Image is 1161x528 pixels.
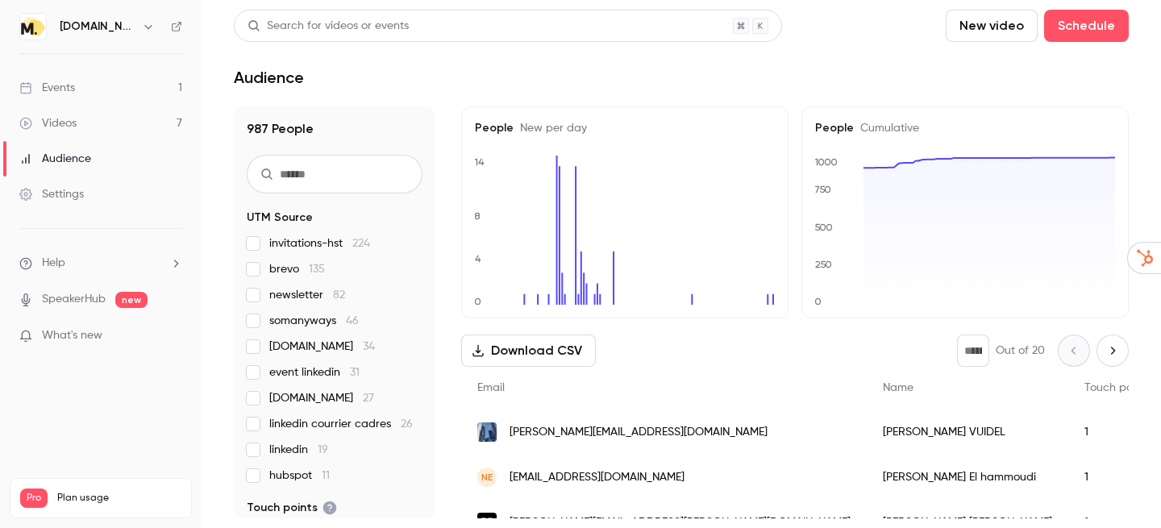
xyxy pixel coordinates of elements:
[322,470,330,481] span: 11
[269,339,375,355] span: [DOMAIN_NAME]
[461,335,596,367] button: Download CSV
[815,120,1115,136] h5: People
[814,222,833,233] text: 500
[510,469,685,486] span: [EMAIL_ADDRESS][DOMAIN_NAME]
[883,382,913,393] span: Name
[1044,10,1129,42] button: Schedule
[352,238,370,249] span: 224
[814,296,822,307] text: 0
[42,327,102,344] span: What's new
[269,287,345,303] span: newsletter
[269,235,370,252] span: invitations-hst
[814,156,838,168] text: 1000
[57,492,181,505] span: Plan usage
[269,416,413,432] span: linkedin courrier cadres
[474,156,485,168] text: 14
[514,123,587,134] span: New per day
[60,19,135,35] h6: [DOMAIN_NAME]
[363,341,375,352] span: 34
[247,500,337,516] span: Touch points
[318,444,328,455] span: 19
[477,419,497,445] img: socgen.com
[163,329,182,343] iframe: Noticeable Trigger
[309,264,325,275] span: 135
[854,123,919,134] span: Cumulative
[475,253,481,264] text: 4
[247,119,422,139] h1: 987 People
[247,210,313,226] span: UTM Source
[269,390,374,406] span: [DOMAIN_NAME]
[19,255,182,272] li: help-dropdown-opener
[946,10,1038,42] button: New video
[19,80,75,96] div: Events
[346,315,359,326] span: 46
[115,292,148,308] span: new
[19,186,84,202] div: Settings
[867,455,1068,500] div: [PERSON_NAME] El hammoudi
[269,313,359,329] span: somanyways
[42,255,65,272] span: Help
[20,489,48,508] span: Pro
[474,296,481,307] text: 0
[814,184,831,195] text: 750
[475,120,775,136] h5: People
[481,470,493,484] span: NE
[19,151,91,167] div: Audience
[234,68,304,87] h1: Audience
[269,442,328,458] span: linkedin
[248,18,409,35] div: Search for videos or events
[269,468,330,484] span: hubspot
[333,289,345,301] span: 82
[477,382,505,393] span: Email
[42,291,106,308] a: SpeakerHub
[474,210,481,222] text: 8
[350,367,360,378] span: 31
[269,364,360,380] span: event linkedin
[269,261,325,277] span: brevo
[867,410,1068,455] div: [PERSON_NAME] VUIDEL
[1084,382,1151,393] span: Touch points
[20,14,46,39] img: moka.care
[510,424,768,441] span: [PERSON_NAME][EMAIL_ADDRESS][DOMAIN_NAME]
[1096,335,1129,367] button: Next page
[815,259,832,270] text: 250
[401,418,413,430] span: 26
[996,343,1045,359] p: Out of 20
[363,393,374,404] span: 27
[19,115,77,131] div: Videos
